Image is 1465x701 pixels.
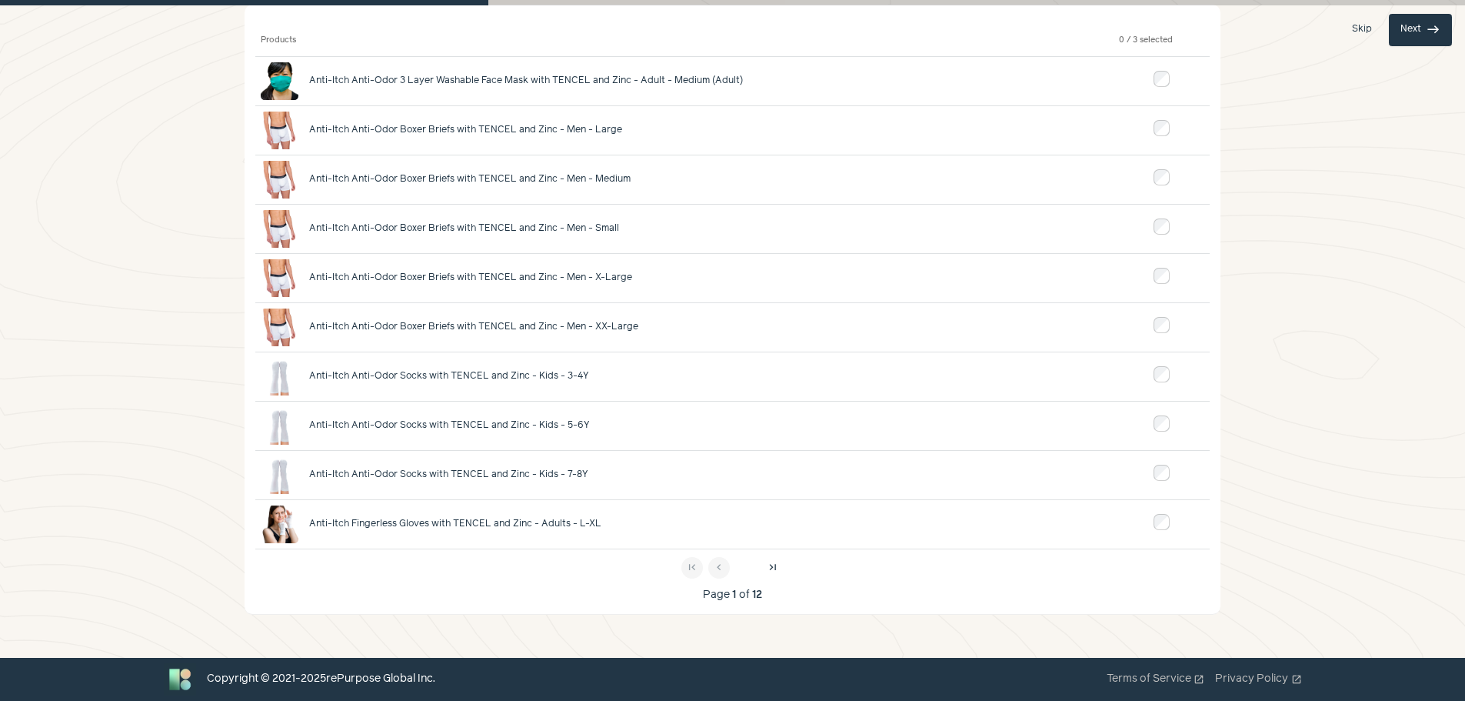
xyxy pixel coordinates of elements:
[309,222,619,235] span: Anti-Itch Anti-Odor Boxer Briefs with TENCEL and Zinc - Men - Small
[740,562,752,574] span: chevron_right
[752,587,762,603] strong: 12
[261,456,298,494] img: Anti-Itch Anti-Odor Socks with TENCEL and Zinc - Kids - 7-8Y
[261,309,298,346] img: Anti-Itch Anti-Odor Boxer Briefs with TENCEL and Zinc - Men - XX-Large
[261,62,298,100] img: Anti-Itch Anti-Odor 3 Layer Washable Face Mask with TENCEL and Zinc - Adult - Medium (Adult)
[261,161,298,199] img: Anti-Itch Anti-Odor Boxer Briefs with TENCEL and Zinc - Men - Medium
[309,271,632,285] span: Anti-Itch Anti-Odor Boxer Briefs with TENCEL and Zinc - Men - X-Large
[762,557,784,579] button: last_page
[309,74,743,88] span: Anti-Itch Anti-Odor 3 Layer Washable Face Mask with TENCEL and Zinc - Adult - Medium (Adult)
[261,506,298,543] img: Anti-Itch Fingerless Gloves with TENCEL and Zinc - Adults - L-XL
[309,320,638,334] span: Anti-Itch Anti-Odor Boxer Briefs with TENCEL and Zinc - Men - XX-Large
[309,172,631,186] span: Anti-Itch Anti-Odor Boxer Briefs with TENCEL and Zinc - Men - Medium
[1107,671,1205,687] a: Terms of Serviceopen_in_new
[207,671,435,687] div: Copyright © 2021- 2025 rePurpose Global Inc.
[767,562,779,574] span: last_page
[309,419,590,432] span: Anti-Itch Anti-Odor Socks with TENCEL and Zinc - Kids - 5-6Y
[261,358,298,396] img: Anti-Itch Anti-Odor Socks with TENCEL and Zinc - Kids - 3-4Y
[309,123,622,137] span: Anti-Itch Anti-Odor Boxer Briefs with TENCEL and Zinc - Men - Large
[309,517,601,531] span: Anti-Itch Fingerless Gloves with TENCEL and Zinc - Adults - L-XL
[735,557,757,579] button: chevron_right
[1340,14,1383,46] button: Skip
[309,369,589,383] span: Anti-Itch Anti-Odor Socks with TENCEL and Zinc - Kids - 3-4Y
[1119,35,1173,45] button: 0 / 3 selected
[1291,674,1302,685] span: open_in_new
[261,259,298,297] img: Anti-Itch Anti-Odor Boxer Briefs with TENCEL and Zinc - Men - X-Large
[164,663,196,696] img: Bluebird logo
[309,468,588,482] span: Anti-Itch Anti-Odor Socks with TENCEL and Zinc - Kids - 7-8Y
[261,35,296,45] button: Products
[739,587,750,603] span: of
[261,407,298,445] img: Anti-Itch Anti-Odor Socks with TENCEL and Zinc - Kids - 5-6Y
[1427,23,1440,37] span: east
[703,587,730,603] span: Page
[1215,671,1302,687] a: Privacy Policyopen_in_new
[1389,14,1452,46] button: Next east
[732,587,736,603] strong: 1
[261,112,298,149] img: Anti-Itch Anti-Odor Boxer Briefs with TENCEL and Zinc - Men - Large
[261,210,298,248] img: Anti-Itch Anti-Odor Boxer Briefs with TENCEL and Zinc - Men - Small
[1194,674,1204,685] span: open_in_new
